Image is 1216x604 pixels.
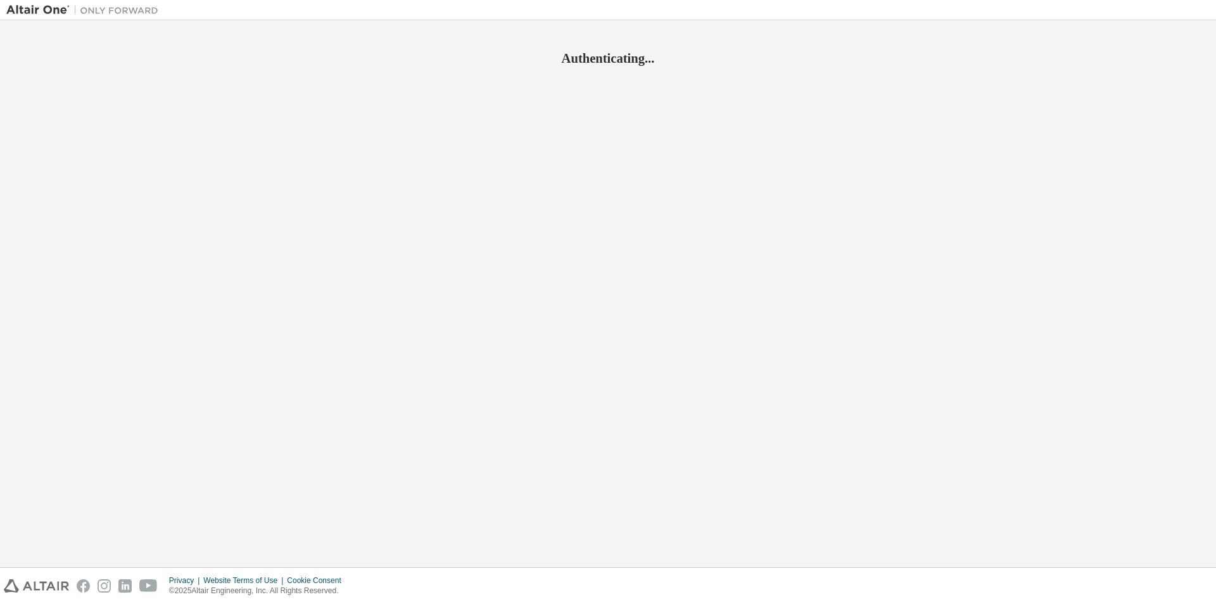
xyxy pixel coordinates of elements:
[203,575,287,586] div: Website Terms of Use
[4,579,69,593] img: altair_logo.svg
[287,575,348,586] div: Cookie Consent
[118,579,132,593] img: linkedin.svg
[169,586,349,596] p: © 2025 Altair Engineering, Inc. All Rights Reserved.
[139,579,158,593] img: youtube.svg
[6,4,165,16] img: Altair One
[6,50,1210,67] h2: Authenticating...
[98,579,111,593] img: instagram.svg
[169,575,203,586] div: Privacy
[77,579,90,593] img: facebook.svg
